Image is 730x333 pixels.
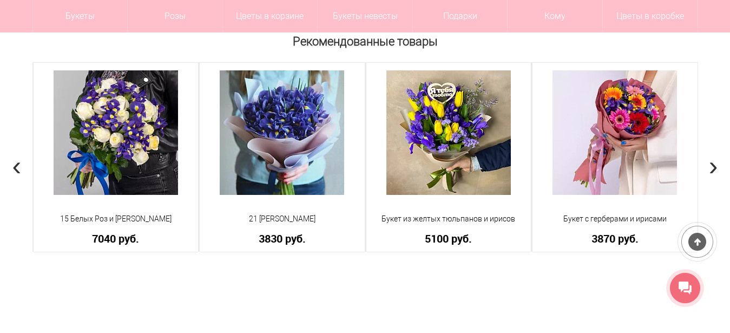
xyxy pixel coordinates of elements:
a: 3830 руб. [207,233,358,244]
a: 7040 руб. [41,233,192,244]
a: 5100 руб. [373,233,524,244]
img: 15 Белых Роз и Ирисы [54,70,178,195]
img: Букет из желтых тюльпанов и ирисов [386,70,511,195]
h2: Рекомендованные товары [32,30,698,48]
a: 21 [PERSON_NAME] [207,213,358,225]
img: 21 Синий Ирис [220,70,344,195]
a: Букет с герберами и ирисами [540,213,690,225]
a: 3870 руб. [540,233,690,244]
span: Next [709,150,718,181]
span: Previous [12,150,22,181]
a: 15 Белых Роз и [PERSON_NAME] [41,213,192,225]
img: Букет с герберами и ирисами [553,70,677,195]
a: Букет из желтых тюльпанов и ирисов [373,213,524,225]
